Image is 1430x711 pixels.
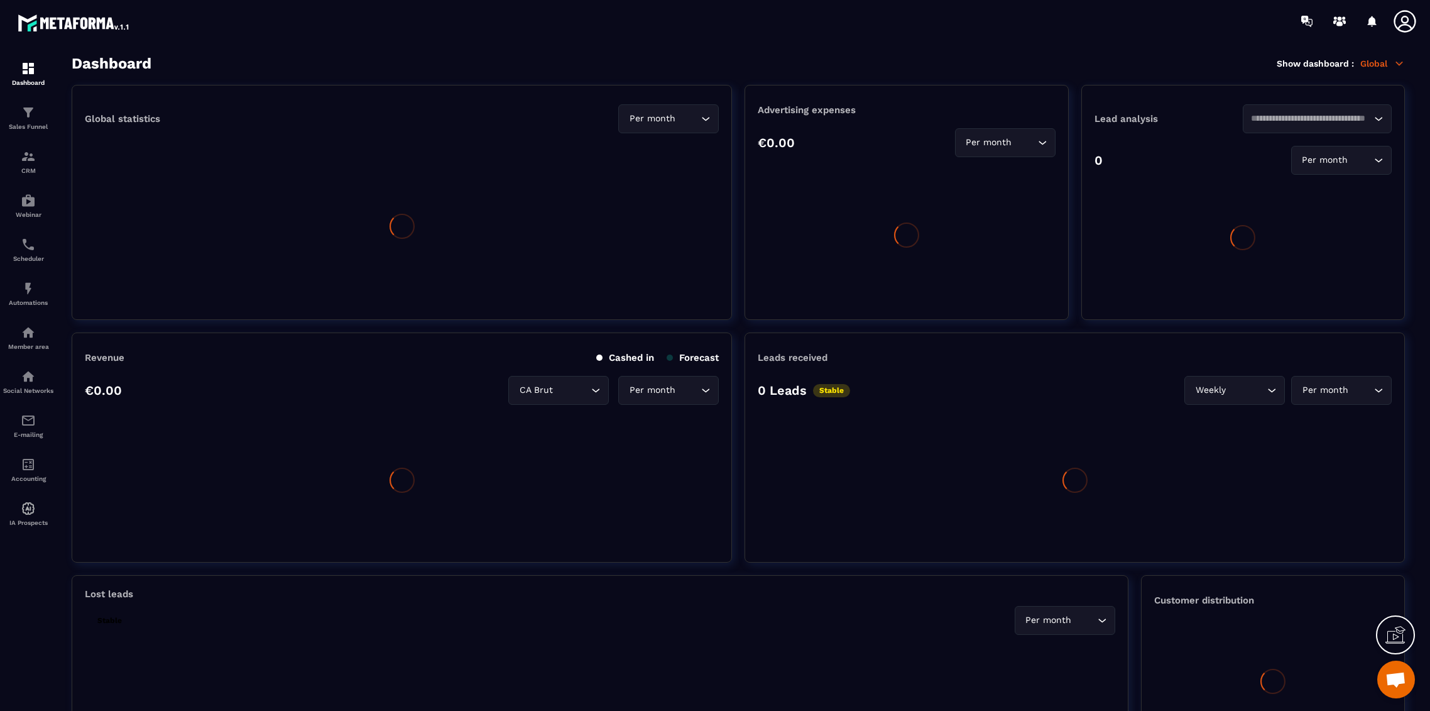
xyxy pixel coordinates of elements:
[955,128,1056,157] div: Search for option
[21,149,36,164] img: formation
[758,352,827,363] p: Leads received
[678,383,698,397] input: Search for option
[1015,606,1115,635] div: Search for option
[1291,146,1392,175] div: Search for option
[3,316,53,360] a: automationsautomationsMember area
[18,11,131,34] img: logo
[3,404,53,448] a: emailemailE-mailing
[21,501,36,516] img: automations
[3,343,53,350] p: Member area
[3,123,53,130] p: Sales Funnel
[21,369,36,384] img: social-network
[667,352,719,363] p: Forecast
[516,383,555,397] span: CA Brut
[3,211,53,218] p: Webinar
[3,52,53,96] a: formationformationDashboard
[85,113,160,124] p: Global statistics
[1074,614,1094,627] input: Search for option
[21,413,36,428] img: email
[3,96,53,140] a: formationformationSales Funnel
[3,360,53,404] a: social-networksocial-networkSocial Networks
[3,387,53,394] p: Social Networks
[1193,383,1228,397] span: Weekly
[3,475,53,482] p: Accounting
[3,431,53,438] p: E-mailing
[21,325,36,340] img: automations
[1351,153,1371,167] input: Search for option
[3,184,53,228] a: automationsautomationsWebinar
[508,376,609,405] div: Search for option
[3,519,53,526] p: IA Prospects
[21,237,36,252] img: scheduler
[813,384,850,397] p: Stable
[3,167,53,174] p: CRM
[3,79,53,86] p: Dashboard
[1299,383,1351,397] span: Per month
[72,55,151,72] h3: Dashboard
[91,614,128,627] p: Stable
[1094,153,1103,168] p: 0
[3,140,53,184] a: formationformationCRM
[85,383,122,398] p: €0.00
[555,383,588,397] input: Search for option
[3,255,53,262] p: Scheduler
[1360,58,1405,69] p: Global
[626,383,678,397] span: Per month
[618,376,719,405] div: Search for option
[1023,614,1074,627] span: Per month
[3,272,53,316] a: automationsautomationsAutomations
[758,104,1055,116] p: Advertising expenses
[85,352,124,363] p: Revenue
[21,105,36,120] img: formation
[3,299,53,306] p: Automations
[678,112,698,126] input: Search for option
[3,228,53,272] a: schedulerschedulerScheduler
[85,588,133,600] p: Lost leads
[1228,383,1264,397] input: Search for option
[1299,153,1351,167] span: Per month
[1015,136,1035,150] input: Search for option
[21,457,36,472] img: accountant
[1251,112,1371,126] input: Search for option
[1377,661,1415,698] a: Mở cuộc trò chuyện
[1351,383,1371,397] input: Search for option
[1094,113,1243,124] p: Lead analysis
[758,383,807,398] p: 0 Leads
[1291,376,1392,405] div: Search for option
[1154,595,1392,606] p: Customer distribution
[1277,58,1354,69] p: Show dashboard :
[21,281,36,296] img: automations
[1243,104,1392,133] div: Search for option
[596,352,654,363] p: Cashed in
[626,112,678,126] span: Per month
[3,448,53,492] a: accountantaccountantAccounting
[758,135,795,150] p: €0.00
[1184,376,1285,405] div: Search for option
[21,193,36,208] img: automations
[963,136,1015,150] span: Per month
[21,61,36,76] img: formation
[618,104,719,133] div: Search for option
